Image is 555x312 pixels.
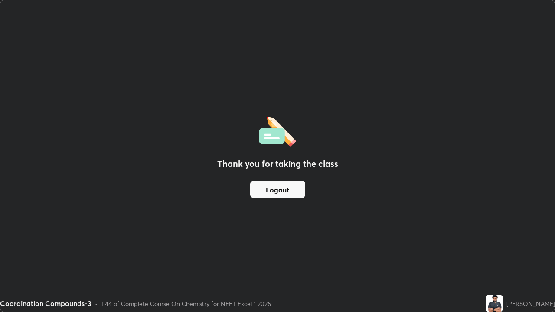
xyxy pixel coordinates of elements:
button: Logout [250,181,305,198]
div: • [95,299,98,308]
img: offlineFeedback.1438e8b3.svg [259,114,296,147]
div: [PERSON_NAME] [506,299,555,308]
img: b678fab11c8e479983cbcbbb2042349f.jpg [486,295,503,312]
div: L44 of Complete Course On Chemistry for NEET Excel 1 2026 [101,299,271,308]
h2: Thank you for taking the class [217,157,338,170]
